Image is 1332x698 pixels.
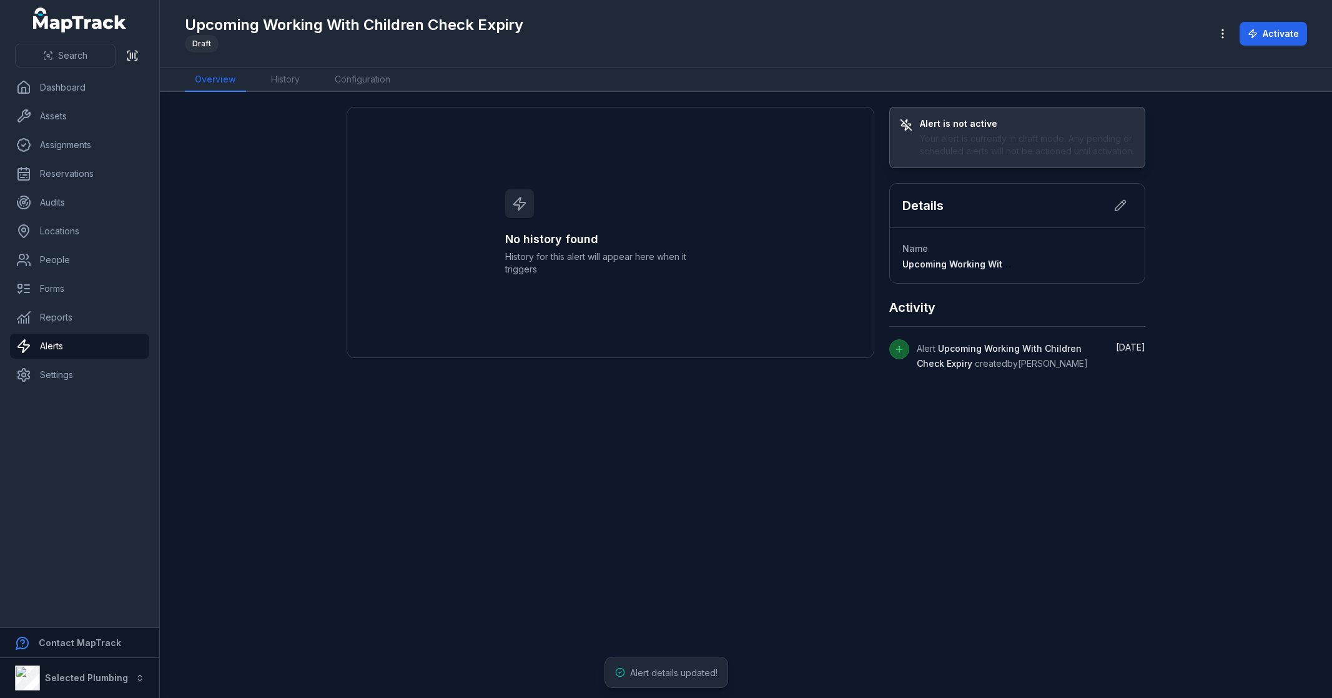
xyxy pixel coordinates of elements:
a: Overview [185,68,246,92]
span: Search [58,49,87,62]
a: Assignments [10,132,149,157]
a: Audits [10,190,149,215]
h3: Alert is not active [920,117,1135,130]
a: Alerts [10,334,149,359]
a: Forms [10,276,149,301]
button: Search [15,44,116,67]
strong: Contact MapTrack [39,637,121,648]
a: Assets [10,104,149,129]
a: Locations [10,219,149,244]
a: Settings [10,362,149,387]
span: Alert created by [PERSON_NAME] [917,343,1088,369]
a: Reports [10,305,149,330]
h2: Details [902,197,944,214]
strong: Selected Plumbing [45,672,128,683]
span: Name [902,243,928,254]
a: MapTrack [33,7,127,32]
h2: Activity [889,299,935,316]
div: Draft [185,35,219,52]
span: Upcoming Working With Children Check Expiry [917,343,1082,369]
span: [DATE] [1116,342,1145,352]
h1: Upcoming Working With Children Check Expiry [185,15,523,35]
time: 8/18/2025, 2:46:07 PM [1116,342,1145,352]
h3: No history found [505,231,715,248]
span: History for this alert will appear here when it triggers [505,251,715,276]
a: Reservations [10,161,149,186]
a: History [261,68,310,92]
a: Dashboard [10,75,149,100]
span: Upcoming Working With Children Check Expiry [902,259,1109,269]
button: Activate [1240,22,1307,46]
a: Configuration [325,68,400,92]
span: Alert details updated! [630,667,718,678]
a: People [10,247,149,272]
div: Your alert is currently in draft mode. Any pending or scheduled alerts will not be actioned until... [920,132,1135,157]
